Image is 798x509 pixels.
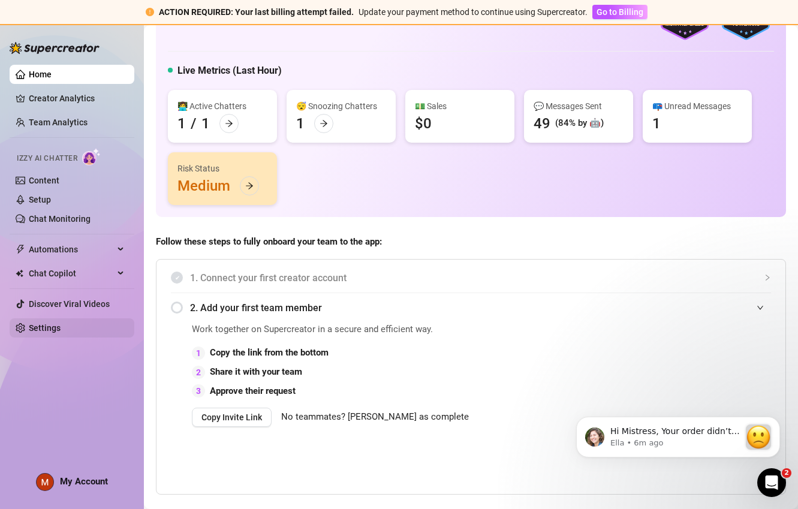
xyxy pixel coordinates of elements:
span: collapsed [764,274,771,281]
div: 📪 Unread Messages [652,100,742,113]
span: Izzy AI Chatter [17,153,77,164]
a: Chat Monitoring [29,214,91,224]
div: 😴 Snoozing Chatters [296,100,386,113]
span: expanded [757,304,764,311]
div: 💬 Messages Sent [534,100,624,113]
div: 1 [652,114,661,133]
button: Go to Billing [592,5,648,19]
span: exclamation-circle [146,8,154,16]
strong: Approve their request [210,385,296,396]
div: 2 [192,366,205,379]
span: 2 [782,468,791,478]
div: 1 [177,114,186,133]
span: Automations [29,240,114,259]
strong: ACTION REQUIRED: Your last billing attempt failed. [159,7,354,17]
a: Setup [29,195,51,204]
a: Team Analytics [29,118,88,127]
strong: Share it with your team [210,366,302,377]
img: AI Chatter [82,148,101,165]
a: Go to Billing [592,7,648,17]
div: 1 [296,114,305,133]
span: arrow-right [245,182,254,190]
div: 💵 Sales [415,100,505,113]
div: 1. Connect your first creator account [171,263,771,293]
span: 2. Add your first team member [190,300,771,315]
img: Chat Copilot [16,269,23,278]
span: arrow-right [320,119,328,128]
strong: Follow these steps to fully onboard your team to the app: [156,236,382,247]
span: No teammates? [PERSON_NAME] as complete [281,410,469,424]
span: 1. Connect your first creator account [190,270,771,285]
span: Copy Invite Link [201,412,262,422]
img: logo-BBDzfeDw.svg [10,42,100,54]
iframe: Intercom notifications message [558,393,798,477]
span: Chat Copilot [29,264,114,283]
span: My Account [60,476,108,487]
span: Update your payment method to continue using Supercreator. [359,7,588,17]
iframe: Intercom live chat [757,468,786,497]
div: Risk Status [177,162,267,175]
a: Settings [29,323,61,333]
div: 49 [534,114,550,133]
div: (84% by 🤖) [555,116,604,131]
a: Home [29,70,52,79]
span: Work together on Supercreator in a secure and efficient way. [192,323,501,337]
div: 1 [201,114,210,133]
div: 👩‍💻 Active Chatters [177,100,267,113]
iframe: Adding Team Members [531,323,771,476]
strong: Copy the link from the bottom [210,347,329,358]
h5: Live Metrics (Last Hour) [177,64,282,78]
span: Go to Billing [597,7,643,17]
button: Copy Invite Link [192,408,272,427]
a: Creator Analytics [29,89,125,108]
span: thunderbolt [16,245,25,254]
div: $0 [415,114,432,133]
div: 3 [192,384,205,397]
div: 2. Add your first team member [171,293,771,323]
a: Discover Viral Videos [29,299,110,309]
div: 1 [192,347,205,360]
img: ACg8ocIw62dlqV5HzzXMX1L1SreJgvtzBHUSpD3q4JKah_31=s96-c [37,474,53,490]
span: arrow-right [225,119,233,128]
a: Content [29,176,59,185]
